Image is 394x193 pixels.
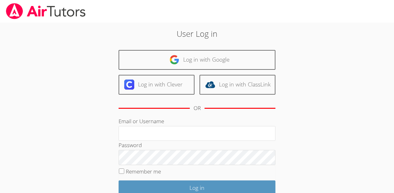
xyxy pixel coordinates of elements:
[124,80,134,90] img: clever-logo-6eab21bc6e7a338710f1a6ff85c0baf02591cd810cc4098c63d3a4b26e2feb20.svg
[119,118,164,125] label: Email or Username
[200,75,275,95] a: Log in with ClassLink
[169,55,179,65] img: google-logo-50288ca7cdecda66e5e0955fdab243c47b7ad437acaf1139b6f446037453330a.svg
[119,75,194,95] a: Log in with Clever
[194,104,201,113] div: OR
[5,3,86,19] img: airtutors_banner-c4298cdbf04f3fff15de1276eac7730deb9818008684d7c2e4769d2f7ddbe033.png
[126,168,161,175] label: Remember me
[205,80,215,90] img: classlink-logo-d6bb404cc1216ec64c9a2012d9dc4662098be43eaf13dc465df04b49fa7ab582.svg
[119,50,275,70] a: Log in with Google
[91,28,303,40] h2: User Log in
[119,141,142,149] label: Password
